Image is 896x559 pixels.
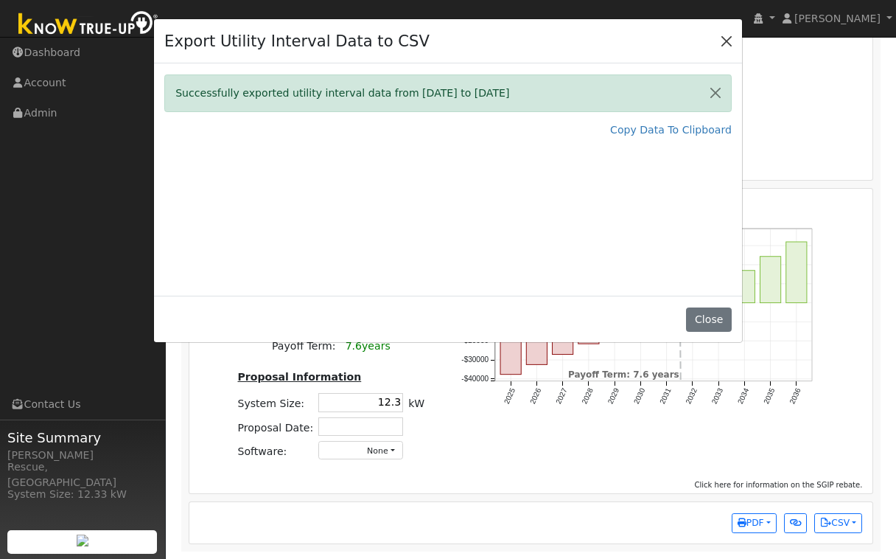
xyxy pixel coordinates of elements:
button: Close [716,30,737,51]
a: Copy Data To Clipboard [610,122,732,138]
div: Successfully exported utility interval data from [DATE] to [DATE] [164,74,732,112]
h4: Export Utility Interval Data to CSV [164,29,430,53]
button: Close [686,308,731,333]
button: Close [700,75,731,111]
